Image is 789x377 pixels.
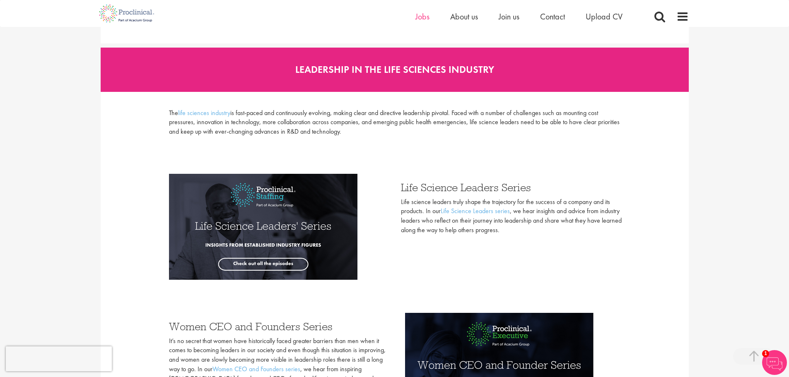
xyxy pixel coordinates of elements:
[169,174,357,280] img: Life science leaders podcast series
[762,350,769,357] span: 1
[441,207,510,215] a: Life Science Leaders series
[586,11,623,22] a: Upload CV
[762,350,787,375] img: Chatbot
[178,108,230,117] a: life sciences industry
[401,182,625,193] h3: Life Science Leaders Series
[540,11,565,22] a: Contact
[94,48,695,91] h2: Leadership in the life sciences industry
[401,197,625,235] p: Life science leaders truly shape the trajectory for the success of a company and its products. In...
[169,321,388,332] h3: Women CEO and Founders Series
[450,11,478,22] a: About us
[415,11,429,22] a: Jobs
[169,108,625,137] p: The is fast-paced and continuously evolving, making clear and directive leadership pivotal. Faced...
[6,346,112,371] iframe: reCAPTCHA
[499,11,519,22] a: Join us
[212,365,300,373] a: Women CEO and Founders series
